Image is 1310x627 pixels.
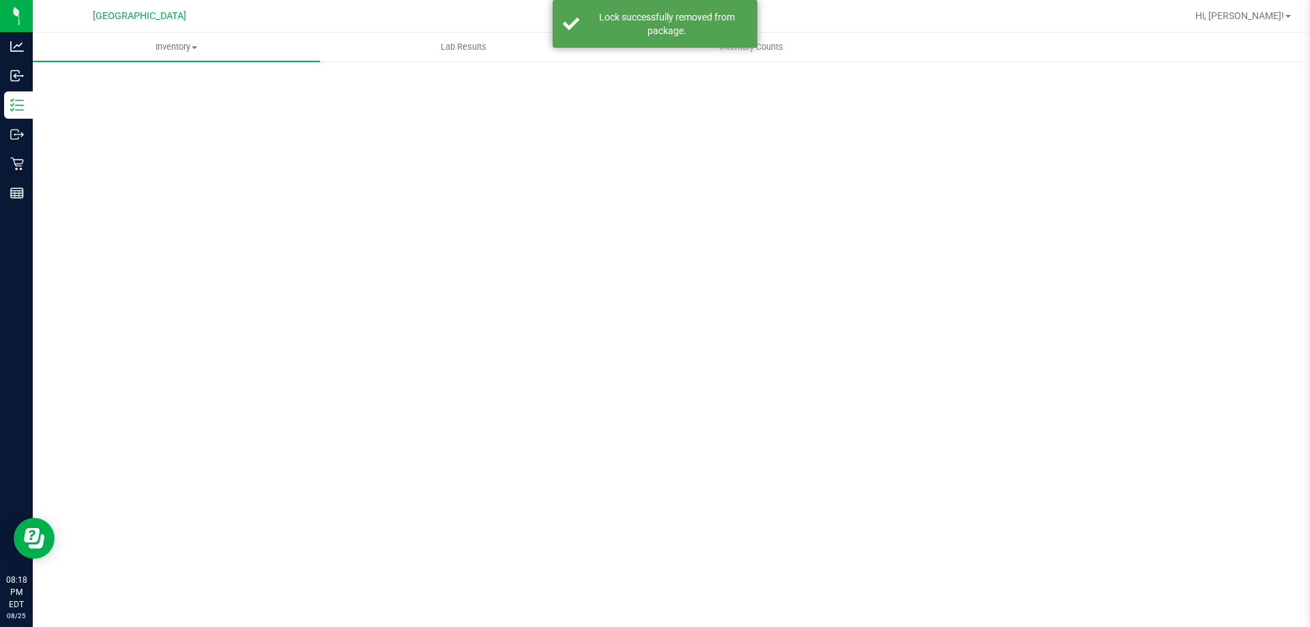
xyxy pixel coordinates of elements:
[10,40,24,53] inline-svg: Analytics
[6,611,27,621] p: 08/25
[10,128,24,141] inline-svg: Outbound
[14,518,55,559] iframe: Resource center
[6,574,27,611] p: 08:18 PM EDT
[93,10,186,22] span: [GEOGRAPHIC_DATA]
[10,98,24,112] inline-svg: Inventory
[10,157,24,171] inline-svg: Retail
[33,33,320,61] a: Inventory
[320,33,607,61] a: Lab Results
[1195,10,1284,21] span: Hi, [PERSON_NAME]!
[422,41,505,53] span: Lab Results
[10,69,24,83] inline-svg: Inbound
[587,10,747,38] div: Lock successfully removed from package.
[10,186,24,200] inline-svg: Reports
[33,41,320,53] span: Inventory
